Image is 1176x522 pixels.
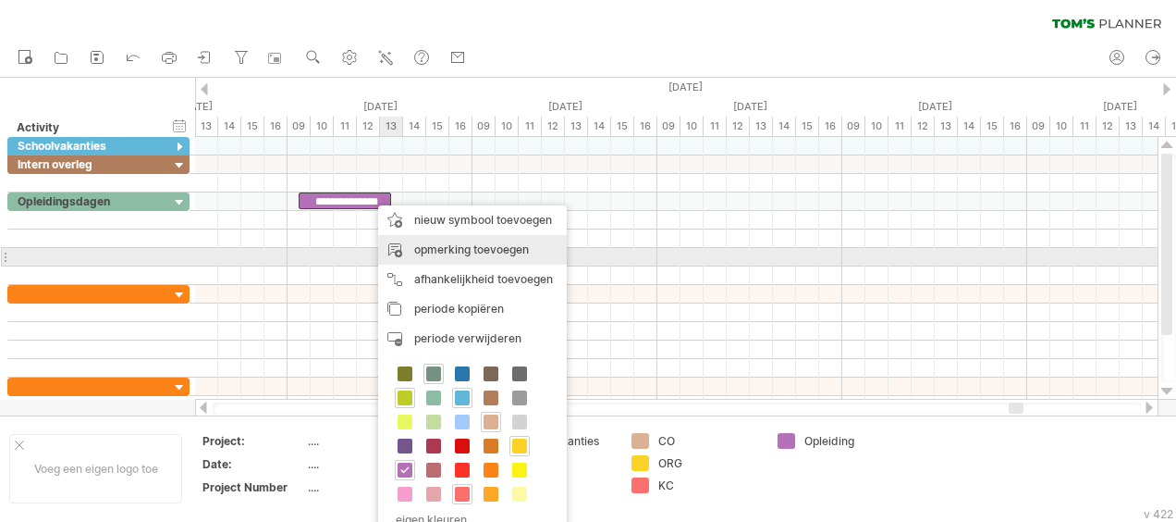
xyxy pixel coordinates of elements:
div: 12 [357,117,380,136]
div: Opleidingsdagen [18,193,160,210]
div: v 422 [1144,507,1173,521]
div: 13 [1120,117,1143,136]
div: Opleiding [804,433,905,449]
div: CO [658,433,759,449]
div: 16 [264,117,288,136]
div: 14 [773,117,796,136]
div: 14 [218,117,241,136]
div: 10 [865,117,888,136]
div: 15 [611,117,634,136]
div: 11 [888,117,912,136]
div: 11 [334,117,357,136]
div: 13 [935,117,958,136]
div: 14 [403,117,426,136]
div: 11 [704,117,727,136]
div: Schoolvakanties [18,137,160,155]
div: 16 [449,117,472,136]
div: maandag, 26 Oktober 2026 [657,97,842,117]
div: KC [658,478,759,493]
span: periode verwijderen [414,331,521,345]
span: periode kopiëren [414,302,504,316]
div: Date: [202,456,304,472]
div: 15 [981,117,1004,136]
div: 10 [496,117,519,136]
div: 13 [565,117,588,136]
div: donderdag, 22 Oktober 2026 [288,97,472,117]
div: 15 [426,117,449,136]
div: 12 [912,117,935,136]
div: 10 [311,117,334,136]
div: 10 [680,117,704,136]
div: 09 [288,117,311,136]
div: 16 [634,117,657,136]
div: 10 [1050,117,1073,136]
div: .... [308,456,463,472]
div: 13 [750,117,773,136]
div: 14 [958,117,981,136]
div: 09 [657,117,680,136]
div: 09 [1027,117,1050,136]
div: 11 [1073,117,1096,136]
div: Intern overleg [18,155,160,173]
div: Activity [17,118,159,137]
div: .... [308,479,463,495]
div: 09 [472,117,496,136]
div: woensdag, 21 Oktober 2026 [103,97,288,117]
div: 12 [1096,117,1120,136]
div: 09 [842,117,865,136]
div: opmerking toevoegen [378,235,567,265]
div: Project: [202,433,304,449]
div: 13 [380,117,403,136]
div: Voeg een eigen logo toe [9,434,182,503]
div: vrijdag, 23 Oktober 2026 [472,97,657,117]
div: 11 [519,117,542,136]
div: 14 [588,117,611,136]
div: 15 [796,117,819,136]
div: 16 [1004,117,1027,136]
div: .... [308,433,463,449]
div: afhankelijkheid toevoegen [378,265,567,294]
div: 15 [241,117,264,136]
div: 14 [1143,117,1166,136]
div: 12 [542,117,565,136]
div: 16 [819,117,842,136]
div: ORG [658,455,759,471]
div: 12 [727,117,750,136]
div: dinsdag, 27 Oktober 2026 [842,97,1027,117]
div: Project Number [202,479,304,495]
div: nieuw symbool toevoegen [378,205,567,235]
div: 13 [195,117,218,136]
